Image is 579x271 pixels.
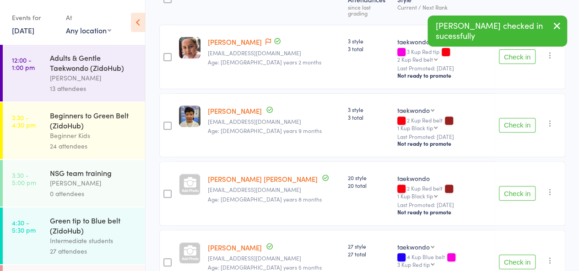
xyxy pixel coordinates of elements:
time: 3:30 - 5:00 pm [12,171,36,186]
span: 27 total [348,250,390,258]
a: [PERSON_NAME] [208,37,262,47]
div: 1 Kup Black tip [397,125,433,131]
span: 3 style [348,37,390,45]
div: Intermediate students [50,235,137,246]
div: [PERSON_NAME] checked in sucessfully [427,16,567,47]
div: Current / Next Rank [397,4,492,10]
a: 4:30 -5:30 pmGreen tip to Blue belt (ZidoHub)Intermediate students27 attendees [3,207,145,264]
div: Not ready to promote [397,72,492,79]
div: 3 Kup Red tip [397,48,492,62]
small: irenechoi1015@gmail.com [208,255,341,261]
div: Adults & Gentle Taekwondo (ZidoHub) [50,53,137,73]
button: Check in [499,186,536,201]
div: 1 Kup Black tip [397,193,433,199]
a: [PERSON_NAME] [208,106,262,116]
div: 2 Kup Red belt [397,185,492,199]
div: 13 attendees [50,83,137,94]
time: 12:00 - 1:00 pm [12,56,35,71]
a: 12:00 -1:00 pmAdults & Gentle Taekwondo (ZidoHub)[PERSON_NAME]13 attendees [3,45,145,101]
div: taekwondo [397,106,430,115]
div: Any location [66,25,111,35]
div: since last grading [348,4,390,16]
div: [PERSON_NAME] [50,73,137,83]
div: 2 Kup Red belt [397,117,492,131]
div: 24 attendees [50,141,137,151]
div: 4 Kup Blue belt [397,254,492,267]
time: 4:30 - 5:30 pm [12,219,36,234]
a: [DATE] [12,25,34,35]
div: 27 attendees [50,246,137,256]
div: Beginner Kids [50,130,137,141]
button: Check in [499,118,536,133]
small: Last Promoted: [DATE] [397,65,492,71]
div: 0 attendees [50,188,137,199]
div: 2 Kup Red belt [397,56,433,62]
div: Not ready to promote [397,140,492,147]
img: image1603430663.png [179,37,200,58]
a: 3:30 -5:00 pmNSG team training[PERSON_NAME]0 attendees [3,160,145,207]
span: Age: [DEMOGRAPHIC_DATA] years 2 months [208,58,321,66]
div: Green tip to Blue belt (ZidoHub) [50,215,137,235]
span: 27 style [348,242,390,250]
a: 3:30 -4:30 pmBeginners to Green Belt (ZidoHub)Beginner Kids24 attendees [3,102,145,159]
small: janicegleeson@gmail.com [208,50,341,56]
span: 20 total [348,181,390,189]
div: Not ready to promote [397,208,492,216]
div: taekwondo [397,242,430,251]
div: NSG team training [50,168,137,178]
span: Age: [DEMOGRAPHIC_DATA] years 8 months [208,195,322,203]
small: Last Promoted: [DATE] [397,202,492,208]
a: [PERSON_NAME] [208,243,262,252]
div: Beginners to Green Belt (ZidoHub) [50,110,137,130]
div: [PERSON_NAME] [50,178,137,188]
time: 3:30 - 4:30 pm [12,114,36,128]
small: jena1212@naver.com [208,186,341,193]
span: 3 total [348,45,390,53]
span: 3 total [348,113,390,121]
button: Check in [499,49,536,64]
small: threepunch1@naver.com [208,118,341,125]
div: taekwondo [397,174,492,183]
div: taekwondo [397,37,492,46]
div: At [66,10,111,25]
a: [PERSON_NAME] [PERSON_NAME] [208,174,318,184]
span: Age: [DEMOGRAPHIC_DATA] years 9 months [208,127,322,134]
div: 3 Kup Red tip [397,261,430,267]
div: Events for [12,10,57,25]
small: Last Promoted: [DATE] [397,133,492,140]
span: 20 style [348,174,390,181]
button: Check in [499,255,536,269]
span: 3 style [348,106,390,113]
span: Age: [DEMOGRAPHIC_DATA] years 5 months [208,263,322,271]
img: image1666250425.png [179,106,200,127]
